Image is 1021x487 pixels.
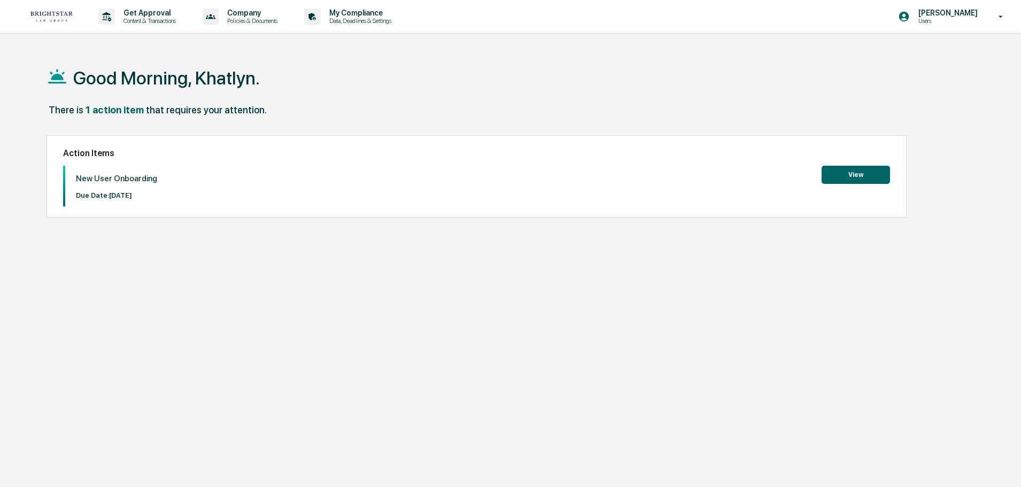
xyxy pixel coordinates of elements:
p: Get Approval [115,9,181,17]
a: View [822,169,890,179]
h1: Good Morning, Khatlyn. [73,67,260,89]
p: [PERSON_NAME] [910,9,983,17]
img: logo [26,11,77,22]
p: Content & Transactions [115,17,181,25]
p: Due Date: [DATE] [76,191,157,199]
button: View [822,166,890,184]
div: There is [49,104,83,115]
p: Users [910,17,983,25]
p: Policies & Documents [219,17,283,25]
p: New User Onboarding [76,174,157,183]
div: 1 action item [86,104,144,115]
div: that requires your attention. [146,104,267,115]
h2: Action Items [63,148,890,158]
p: Company [219,9,283,17]
p: My Compliance [321,9,397,17]
p: Data, Deadlines & Settings [321,17,397,25]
